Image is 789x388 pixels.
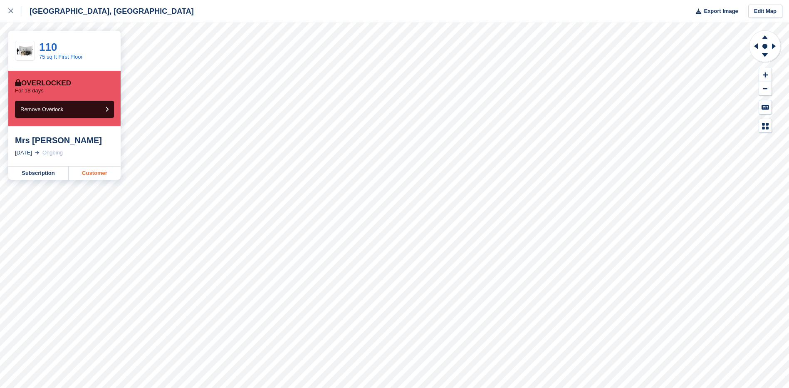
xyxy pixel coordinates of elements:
[42,149,63,157] div: Ongoing
[39,54,83,60] a: 75 sq ft First Floor
[759,68,772,82] button: Zoom In
[39,41,57,53] a: 110
[15,79,71,87] div: Overlocked
[759,119,772,133] button: Map Legend
[748,5,782,18] a: Edit Map
[8,167,69,180] a: Subscription
[15,87,44,94] p: For 18 days
[759,82,772,96] button: Zoom Out
[15,149,32,157] div: [DATE]
[691,5,738,18] button: Export Image
[759,100,772,114] button: Keyboard Shortcuts
[22,6,194,16] div: [GEOGRAPHIC_DATA], [GEOGRAPHIC_DATA]
[15,135,114,145] div: Mrs [PERSON_NAME]
[20,106,63,112] span: Remove Overlock
[704,7,738,15] span: Export Image
[69,167,121,180] a: Customer
[35,151,39,154] img: arrow-right-light-icn-cde0832a797a2874e46488d9cf13f60e5c3a73dbe684e267c42b8395dfbc2abf.svg
[15,44,35,58] img: 75-sqft-unit%20(8).jpg
[15,101,114,118] button: Remove Overlock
